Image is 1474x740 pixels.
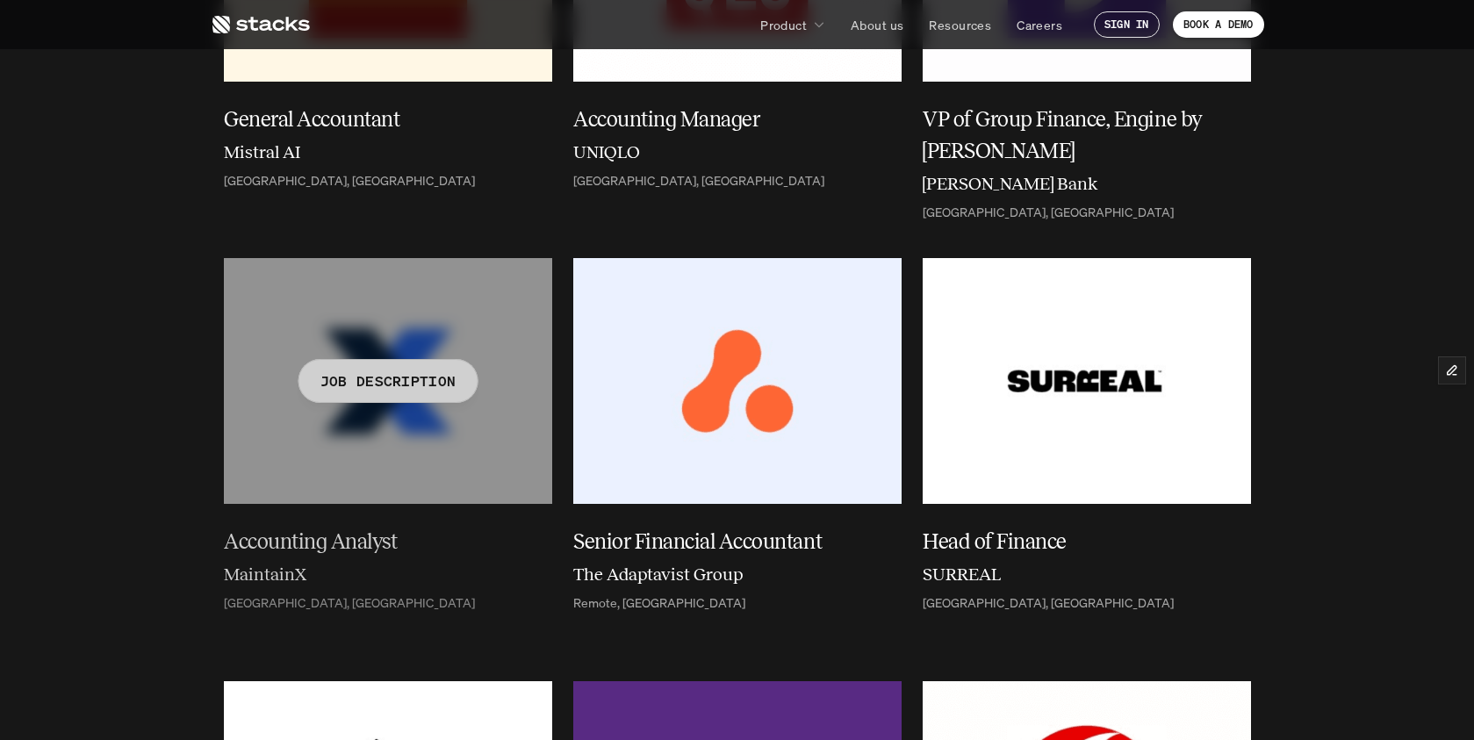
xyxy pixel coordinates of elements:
[224,526,531,557] h5: Accounting Analyst
[224,596,475,611] p: [GEOGRAPHIC_DATA], [GEOGRAPHIC_DATA]
[923,170,1098,197] h6: [PERSON_NAME] Bank
[573,596,745,611] p: Remote, [GEOGRAPHIC_DATA]
[573,139,640,165] h6: UNIQLO
[263,79,339,93] a: Privacy Policy
[923,596,1251,611] a: [GEOGRAPHIC_DATA], [GEOGRAPHIC_DATA]
[760,16,807,34] p: Product
[573,174,902,189] a: [GEOGRAPHIC_DATA], [GEOGRAPHIC_DATA]
[573,561,902,593] a: The Adaptavist Group
[224,561,552,593] a: MaintainX
[923,526,1230,557] h5: Head of Finance
[840,9,914,40] a: About us
[573,104,902,135] a: Accounting Manager
[923,205,1174,220] p: [GEOGRAPHIC_DATA], [GEOGRAPHIC_DATA]
[923,104,1230,167] h5: VP of Group Finance, Engine by [PERSON_NAME]
[573,174,824,189] p: [GEOGRAPHIC_DATA], [GEOGRAPHIC_DATA]
[1173,11,1264,38] a: BOOK A DEMO
[923,561,1001,587] h6: SURREAL
[573,526,881,557] h5: Senior Financial Accountant
[224,104,531,135] h5: General Accountant
[923,205,1251,220] a: [GEOGRAPHIC_DATA], [GEOGRAPHIC_DATA]
[923,596,1174,611] p: [GEOGRAPHIC_DATA], [GEOGRAPHIC_DATA]
[1439,357,1465,384] button: Edit Framer Content
[320,369,456,394] p: JOB DESCRIPTION
[923,561,1251,593] a: SURREAL
[573,596,902,611] a: Remote, [GEOGRAPHIC_DATA]
[1094,11,1160,38] a: SIGN IN
[1017,16,1062,34] p: Careers
[923,104,1251,167] a: VP of Group Finance, Engine by [PERSON_NAME]
[573,139,902,170] a: UNIQLO
[918,9,1002,40] a: Resources
[1183,18,1254,31] p: BOOK A DEMO
[224,174,475,189] p: [GEOGRAPHIC_DATA], [GEOGRAPHIC_DATA]
[573,561,743,587] h6: The Adaptavist Group
[224,258,552,504] a: JOB DESCRIPTION
[1104,18,1149,31] p: SIGN IN
[573,526,902,557] a: Senior Financial Accountant
[923,526,1251,557] a: Head of Finance
[929,16,991,34] p: Resources
[224,596,552,611] a: [GEOGRAPHIC_DATA], [GEOGRAPHIC_DATA]
[1006,9,1073,40] a: Careers
[573,104,881,135] h5: Accounting Manager
[224,139,552,170] a: Mistral AI
[224,561,306,587] h6: MaintainX
[224,526,552,557] a: Accounting Analyst
[224,139,300,165] h6: Mistral AI
[923,170,1251,202] a: [PERSON_NAME] Bank
[224,104,552,135] a: General Accountant
[851,16,903,34] p: About us
[224,174,552,189] a: [GEOGRAPHIC_DATA], [GEOGRAPHIC_DATA]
